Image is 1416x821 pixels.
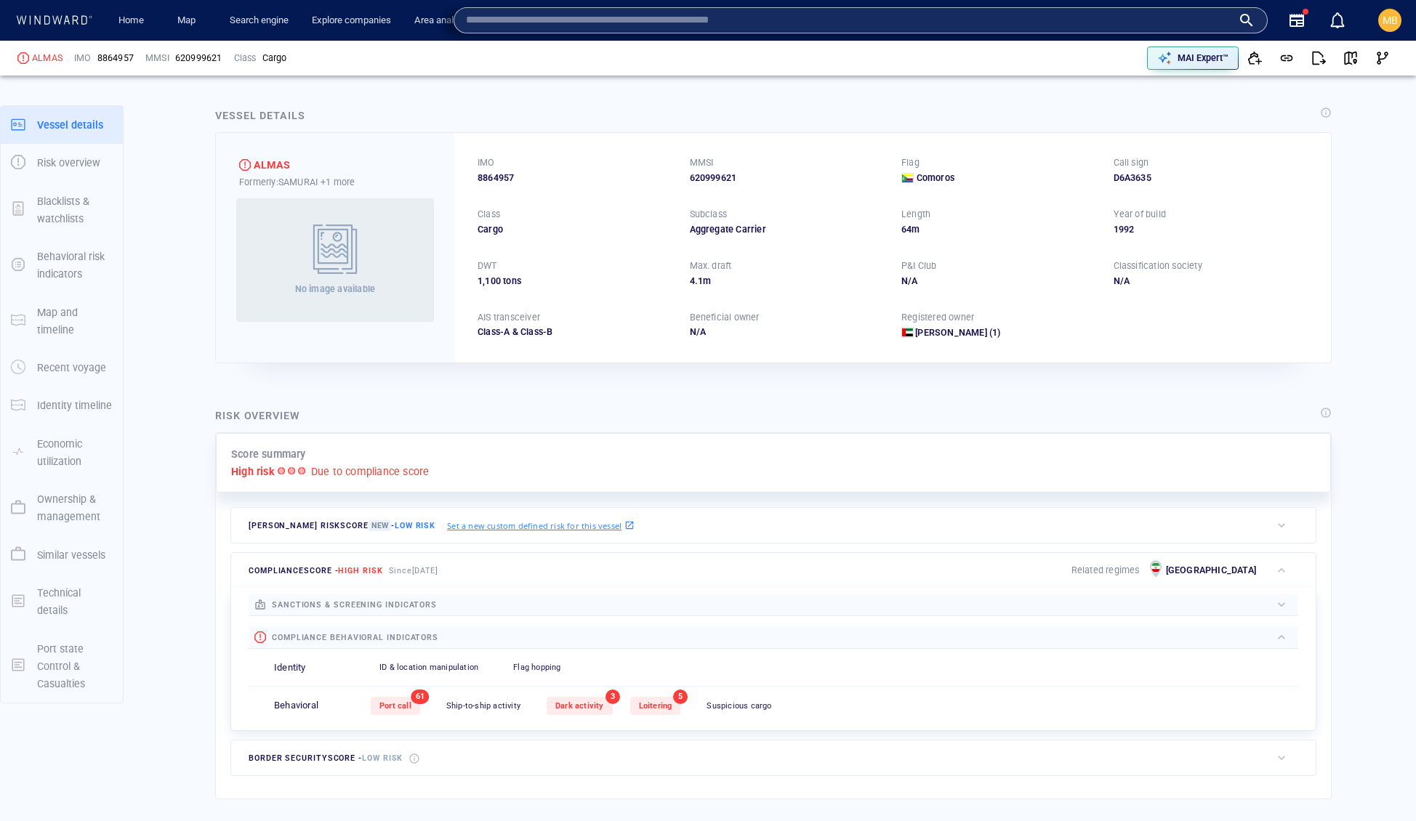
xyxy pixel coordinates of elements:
[231,463,275,480] p: High risk
[7,302,195,342] dl: [DATE] 13:47EEZ Visit[GEOGRAPHIC_DATA], 9 days
[7,272,45,290] span: [DATE] 12:20
[1,445,123,458] a: Economic utilization
[695,275,698,286] span: .
[924,438,964,448] a: Mapbox
[1,501,123,514] a: Ownership & management
[7,312,45,330] span: [DATE] 13:47
[7,102,195,142] dl: [DATE] 11:35Lost2 days, [GEOGRAPHIC_DATA]
[37,304,113,339] p: Map and timeline
[512,326,518,337] span: &
[1367,42,1399,74] button: Visual Link Analysis
[68,232,126,243] span: Strait Passage
[215,107,305,124] div: Vessel details
[1,658,123,672] a: Port state Control & Casualties
[901,156,920,169] p: Flag
[1079,52,1101,74] div: Toggle map information layers
[7,393,195,433] dl: [DATE] 14:26Port callBushehr , [GEOGRAPHIC_DATA]- 5 months
[7,73,45,90] span: [DATE] 08:13
[74,52,92,65] p: IMO
[68,272,102,283] span: EEZ Visit
[690,208,728,221] p: Subclass
[478,171,514,185] span: 8864957
[690,326,707,337] span: N/A
[1033,52,1055,74] div: Toggle vessel historical path
[1354,756,1405,810] iframe: Chat
[306,8,397,33] a: Explore companies
[901,208,930,221] p: Length
[37,193,113,228] p: Blacklists & watchlists
[1114,156,1149,169] p: Call sign
[7,153,45,170] span: [DATE] 04:11
[7,232,45,250] span: [DATE] 12:20
[901,311,974,324] p: Registered owner
[1303,42,1335,74] button: Export report
[7,352,45,370] span: [DATE] 03:09
[478,326,510,337] span: Class-A
[37,584,113,620] p: Technical details
[1335,42,1367,74] button: View on map
[478,223,672,236] div: Cargo
[1178,52,1228,65] p: MAI Expert™
[1114,223,1308,236] div: 1992
[478,275,672,288] div: 1,100 tons
[7,113,45,130] span: [DATE] 11:35
[224,8,294,33] a: Search engine
[379,701,411,711] span: Port call
[37,154,100,171] p: Risk overview
[68,352,107,363] span: Anchored
[915,327,987,338] span: Zadeh Ha
[68,126,188,137] span: 2 days, [GEOGRAPHIC_DATA]
[7,142,195,182] dl: [DATE] 04:11Found[GEOGRAPHIC_DATA]
[113,8,150,33] a: Home
[108,8,154,33] button: Home
[7,193,45,210] span: [DATE] 04:11
[68,443,84,454] span: Lost
[1,536,123,574] button: Similar vessels
[37,248,113,283] p: Behavioral risk indicators
[321,174,355,190] p: +1 more
[478,311,540,324] p: AIS transceiver
[1041,438,1113,448] a: Improve this map
[338,566,382,575] span: High risk
[214,373,241,384] span: 4 days
[1,547,123,561] a: Similar vessels
[1239,42,1271,74] button: Add to vessel list
[703,275,711,286] span: m
[175,52,222,65] div: 620999621
[231,445,306,463] p: Score summary
[690,156,714,169] p: MMSI
[1,117,123,131] a: Vessel details
[513,663,560,672] span: Flag hopping
[68,113,84,124] span: Lost
[901,275,1096,288] div: N/A
[68,86,188,97] span: [GEOGRAPHIC_DATA], 2 days
[673,689,688,704] span: 5
[1,106,123,144] button: Vessel details
[274,699,318,713] p: Behavioral
[37,546,105,564] p: Similar vessels
[74,15,100,36] div: (1086)
[68,193,102,203] span: EEZ Visit
[447,519,621,532] p: Set a new custom defined risk for this vessel
[446,701,520,711] span: Ship-to-ship activity
[254,156,290,174] span: ALMAS
[395,521,435,530] span: Low risk
[68,206,193,217] span: [GEOGRAPHIC_DATA], 4 hours
[272,633,438,642] span: compliance behavioral indicators
[274,661,306,675] p: Identity
[690,259,732,272] p: Max. draft
[1055,52,1079,74] div: tooltips.createAOI
[915,326,1000,339] a: [PERSON_NAME] (1)
[68,403,100,414] span: Port call
[1,398,123,412] a: Identity timeline
[244,368,307,391] div: [DATE] - [DATE]
[1383,15,1398,26] span: MB
[639,701,672,711] span: Loitering
[707,701,771,711] span: Suspicious cargo
[1,387,123,424] button: Identity timeline
[68,166,157,177] span: [GEOGRAPHIC_DATA]
[145,52,169,65] p: MMSI
[447,517,635,533] a: Set a new custom defined risk for this vessel
[690,171,885,185] div: 620999621
[975,52,1011,74] button: Export vessel information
